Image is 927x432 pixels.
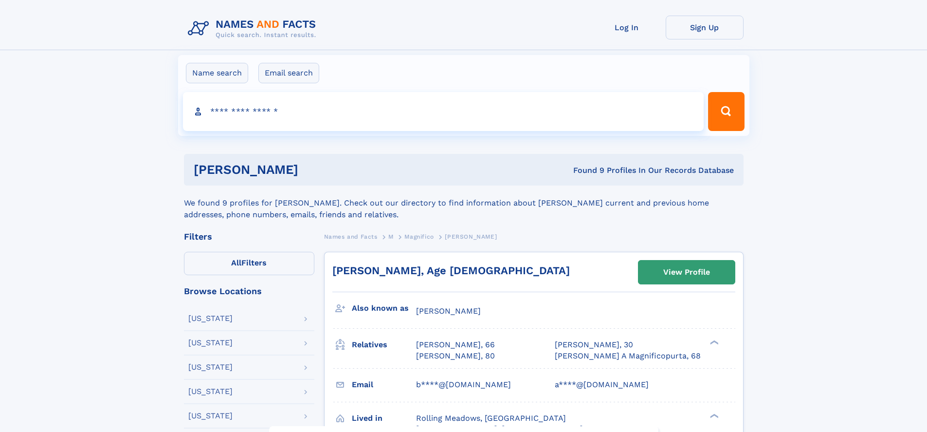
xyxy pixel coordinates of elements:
[352,376,416,393] h3: Email
[184,16,324,42] img: Logo Names and Facts
[184,232,314,241] div: Filters
[388,230,394,243] a: M
[416,351,495,361] a: [PERSON_NAME], 80
[666,16,744,39] a: Sign Up
[184,252,314,275] label: Filters
[186,63,248,83] label: Name search
[388,233,394,240] span: M
[416,339,495,350] a: [PERSON_NAME], 66
[324,230,378,243] a: Names and Facts
[188,363,233,371] div: [US_STATE]
[445,233,497,240] span: [PERSON_NAME]
[708,339,719,346] div: ❯
[555,351,701,361] a: [PERSON_NAME] A Magnificopurta, 68
[352,410,416,427] h3: Lived in
[188,315,233,322] div: [US_STATE]
[194,164,436,176] h1: [PERSON_NAME]
[404,230,434,243] a: Magnifico
[436,165,734,176] div: Found 9 Profiles In Our Records Database
[231,258,241,267] span: All
[188,339,233,347] div: [US_STATE]
[404,233,434,240] span: Magnifico
[638,261,735,284] a: View Profile
[184,287,314,296] div: Browse Locations
[332,264,570,277] a: [PERSON_NAME], Age [DEMOGRAPHIC_DATA]
[258,63,319,83] label: Email search
[188,412,233,420] div: [US_STATE]
[188,388,233,395] div: [US_STATE]
[184,186,744,221] div: We found 9 profiles for [PERSON_NAME]. Check out our directory to find information about [PERSON_...
[416,306,481,316] span: [PERSON_NAME]
[352,337,416,353] h3: Relatives
[352,300,416,317] h3: Also known as
[708,413,719,419] div: ❯
[588,16,666,39] a: Log In
[663,261,710,283] div: View Profile
[708,92,744,131] button: Search Button
[555,339,633,350] a: [PERSON_NAME], 30
[183,92,704,131] input: search input
[416,413,566,423] span: Rolling Meadows, [GEOGRAPHIC_DATA]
